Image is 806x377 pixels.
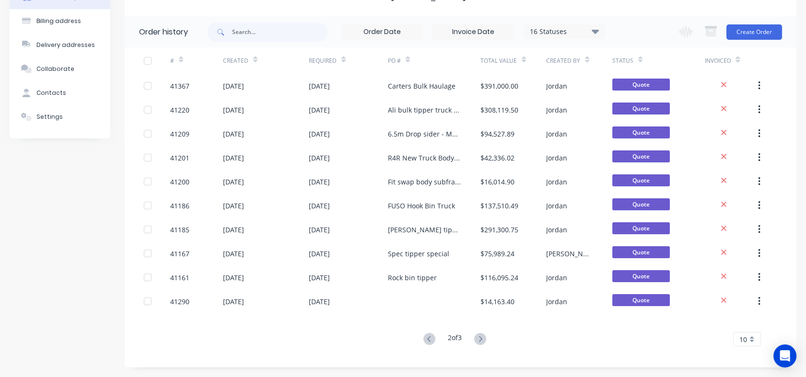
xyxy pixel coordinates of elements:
[36,89,66,97] div: Contacts
[612,103,670,114] span: Quote
[612,57,633,65] div: Status
[739,334,747,344] span: 10
[480,129,514,139] div: $94,527.89
[223,201,244,211] div: [DATE]
[388,81,456,91] div: Carters Bulk Haulage
[170,81,189,91] div: 41367
[480,273,518,283] div: $116,095.24
[612,47,705,74] div: Status
[546,47,612,74] div: Created By
[546,273,567,283] div: Jordan
[170,129,189,139] div: 41209
[170,105,189,115] div: 41220
[223,57,248,65] div: Created
[388,47,480,74] div: PO #
[232,23,327,42] input: Search...
[388,273,437,283] div: Rock bin tipper
[223,153,244,163] div: [DATE]
[10,81,110,105] button: Contacts
[309,297,330,307] div: [DATE]
[388,57,401,65] div: PO #
[36,41,95,49] div: Delivery addresses
[480,153,514,163] div: $42,336.02
[36,65,74,73] div: Collaborate
[309,201,330,211] div: [DATE]
[170,177,189,187] div: 41200
[480,225,518,235] div: $291,300.75
[223,225,244,235] div: [DATE]
[546,249,593,259] div: [PERSON_NAME]
[448,332,462,346] div: 2 of 3
[170,249,189,259] div: 41167
[612,246,670,258] span: Quote
[223,249,244,259] div: [DATE]
[612,126,670,138] span: Quote
[388,177,461,187] div: Fit swap body subframe to 460
[773,344,796,367] div: Open Intercom Messenger
[388,153,461,163] div: R4R New Truck Body swap
[170,297,189,307] div: 41290
[480,47,547,74] div: Total Value
[546,177,567,187] div: Jordan
[704,57,731,65] div: Invoiced
[170,153,189,163] div: 41201
[546,81,567,91] div: Jordan
[433,25,514,39] input: Invoice Date
[36,113,63,121] div: Settings
[223,81,244,91] div: [DATE]
[309,153,330,163] div: [DATE]
[388,225,461,235] div: [PERSON_NAME] tipper trauck and trailer - V1
[612,270,670,282] span: Quote
[546,105,567,115] div: Jordan
[612,79,670,91] span: Quote
[524,26,605,37] div: 16 Statuses
[309,249,330,259] div: [DATE]
[309,225,330,235] div: [DATE]
[612,294,670,306] span: Quote
[388,129,461,139] div: 6.5m Drop sider - Merc
[546,129,567,139] div: Jordan
[309,57,337,65] div: Required
[546,297,567,307] div: Jordan
[170,273,189,283] div: 41161
[388,105,461,115] div: Ali bulk tipper truck and trailer - V2
[612,198,670,210] span: Quote
[223,105,244,115] div: [DATE]
[480,297,514,307] div: $14,163.40
[170,47,223,74] div: #
[223,297,244,307] div: [DATE]
[309,105,330,115] div: [DATE]
[309,129,330,139] div: [DATE]
[480,201,518,211] div: $137,510.49
[480,105,518,115] div: $308,119.50
[223,177,244,187] div: [DATE]
[10,105,110,129] button: Settings
[309,81,330,91] div: [DATE]
[704,47,757,74] div: Invoiced
[726,24,782,40] button: Create Order
[546,57,580,65] div: Created By
[546,225,567,235] div: Jordan
[309,47,388,74] div: Required
[139,26,188,38] div: Order history
[223,129,244,139] div: [DATE]
[170,57,174,65] div: #
[309,273,330,283] div: [DATE]
[10,33,110,57] button: Delivery addresses
[10,57,110,81] button: Collaborate
[612,222,670,234] span: Quote
[546,201,567,211] div: Jordan
[480,177,514,187] div: $16,014.90
[612,174,670,186] span: Quote
[388,201,455,211] div: FUSO Hook Bin Truck
[480,249,514,259] div: $75,989.24
[612,150,670,162] span: Quote
[170,225,189,235] div: 41185
[480,57,517,65] div: Total Value
[342,25,422,39] input: Order Date
[309,177,330,187] div: [DATE]
[546,153,567,163] div: Jordan
[223,273,244,283] div: [DATE]
[36,17,81,25] div: Billing address
[480,81,518,91] div: $391,000.00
